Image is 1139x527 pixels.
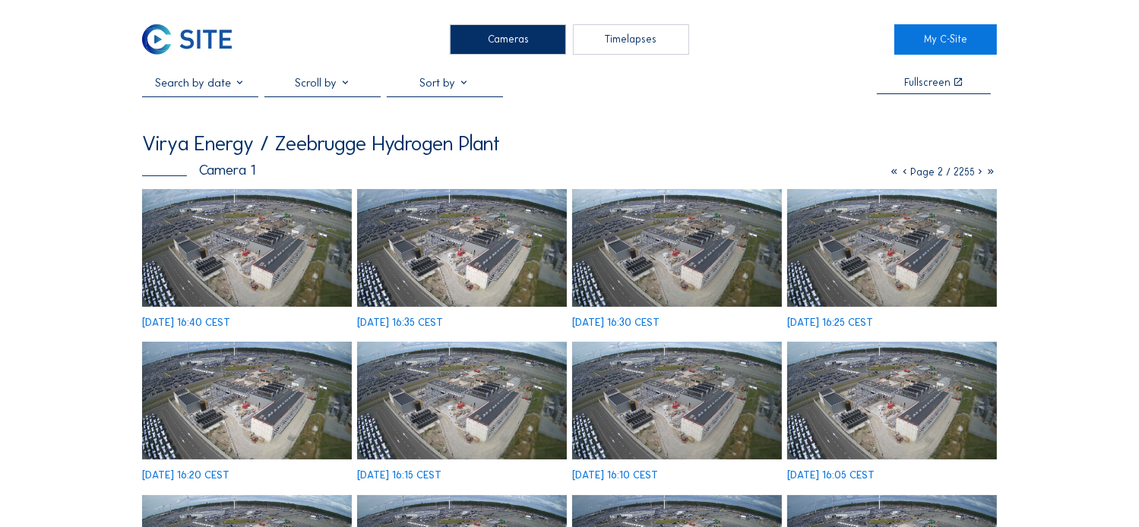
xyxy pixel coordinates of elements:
[142,189,351,307] img: image_52736214
[573,24,689,54] div: Timelapses
[142,317,230,328] div: [DATE] 16:40 CEST
[572,470,658,481] div: [DATE] 16:10 CEST
[787,470,875,481] div: [DATE] 16:05 CEST
[357,317,443,328] div: [DATE] 16:35 CEST
[357,470,441,481] div: [DATE] 16:15 CEST
[787,342,996,459] img: image_52735193
[572,317,660,328] div: [DATE] 16:30 CEST
[904,77,951,88] div: Fullscreen
[787,317,873,328] div: [DATE] 16:25 CEST
[142,24,232,54] img: C-SITE Logo
[572,342,781,459] img: image_52735369
[142,342,351,459] img: image_52735660
[142,24,245,54] a: C-SITE Logo
[142,76,258,90] input: Search by date 󰅀
[787,189,996,307] img: image_52735800
[894,24,997,54] a: My C-Site
[572,189,781,307] img: image_52735940
[357,189,566,307] img: image_52736078
[142,163,255,178] div: Camera 1
[911,166,976,178] span: Page 2 / 2255
[142,133,500,153] div: Virya Energy / Zeebrugge Hydrogen Plant
[357,342,566,459] img: image_52735521
[142,470,229,481] div: [DATE] 16:20 CEST
[450,24,566,54] div: Cameras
